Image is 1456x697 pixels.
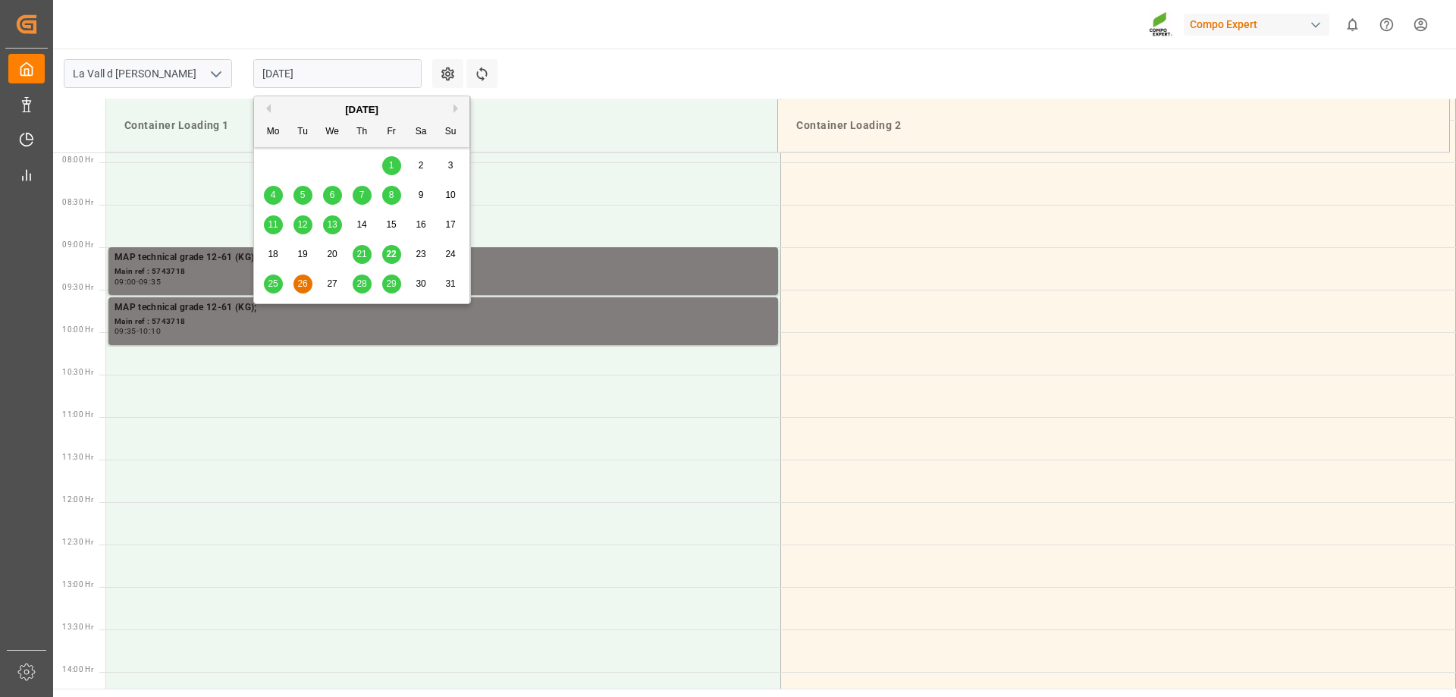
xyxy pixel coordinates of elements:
div: Choose Monday, August 18th, 2025 [264,245,283,264]
button: open menu [204,62,227,86]
div: Main ref : 5743718 [115,265,772,278]
span: 15 [386,219,396,230]
span: 09:30 Hr [62,283,93,291]
button: show 0 new notifications [1335,8,1370,42]
span: 4 [271,190,276,200]
span: 14:00 Hr [62,665,93,673]
button: Previous Month [262,104,271,113]
div: Choose Tuesday, August 5th, 2025 [293,186,312,205]
div: MAP technical grade 12-61 (KG); [115,300,772,316]
div: Choose Sunday, August 3rd, 2025 [441,156,460,175]
span: 30 [416,278,425,289]
span: 13 [327,219,337,230]
div: - [136,278,139,285]
span: 16 [416,219,425,230]
span: 2 [419,160,424,171]
div: - [136,328,139,334]
button: Compo Expert [1184,10,1335,39]
span: 10:30 Hr [62,368,93,376]
span: 27 [327,278,337,289]
div: Choose Monday, August 11th, 2025 [264,215,283,234]
span: 29 [386,278,396,289]
div: Choose Tuesday, August 26th, 2025 [293,275,312,294]
span: 8 [389,190,394,200]
div: Choose Saturday, August 16th, 2025 [412,215,431,234]
div: Mo [264,123,283,142]
span: 22 [386,249,396,259]
span: 6 [330,190,335,200]
div: Fr [382,123,401,142]
img: Screenshot%202023-09-29%20at%2010.02.21.png_1712312052.png [1149,11,1173,38]
div: Compo Expert [1184,14,1329,36]
div: Choose Monday, August 25th, 2025 [264,275,283,294]
div: Choose Wednesday, August 20th, 2025 [323,245,342,264]
span: 14 [356,219,366,230]
span: 09:00 Hr [62,240,93,249]
span: 7 [359,190,365,200]
div: Sa [412,123,431,142]
div: Choose Sunday, August 31st, 2025 [441,275,460,294]
div: Th [353,123,372,142]
div: [DATE] [254,102,469,118]
span: 11:00 Hr [62,410,93,419]
span: 3 [448,160,453,171]
span: 24 [445,249,455,259]
div: Choose Friday, August 15th, 2025 [382,215,401,234]
input: Type to search/select [64,59,232,88]
span: 25 [268,278,278,289]
span: 12 [297,219,307,230]
span: 08:30 Hr [62,198,93,206]
span: 31 [445,278,455,289]
span: 5 [300,190,306,200]
button: Help Center [1370,8,1404,42]
span: 13:00 Hr [62,580,93,589]
div: Choose Wednesday, August 13th, 2025 [323,215,342,234]
div: Choose Friday, August 8th, 2025 [382,186,401,205]
div: Choose Thursday, August 28th, 2025 [353,275,372,294]
span: 12:00 Hr [62,495,93,504]
div: Container Loading 2 [790,111,1437,140]
div: 09:00 [115,278,136,285]
div: 09:35 [139,278,161,285]
span: 21 [356,249,366,259]
span: 28 [356,278,366,289]
div: Choose Sunday, August 24th, 2025 [441,245,460,264]
div: MAP technical grade 12-61 (KG); [115,250,772,265]
span: 23 [416,249,425,259]
div: month 2025-08 [259,151,466,299]
div: Choose Wednesday, August 6th, 2025 [323,186,342,205]
div: Choose Thursday, August 14th, 2025 [353,215,372,234]
span: 10 [445,190,455,200]
span: 1 [389,160,394,171]
span: 26 [297,278,307,289]
span: 17 [445,219,455,230]
div: Choose Friday, August 1st, 2025 [382,156,401,175]
div: Choose Monday, August 4th, 2025 [264,186,283,205]
span: 20 [327,249,337,259]
div: Choose Saturday, August 30th, 2025 [412,275,431,294]
div: Choose Sunday, August 17th, 2025 [441,215,460,234]
span: 11:30 Hr [62,453,93,461]
span: 18 [268,249,278,259]
div: We [323,123,342,142]
div: Choose Tuesday, August 12th, 2025 [293,215,312,234]
div: Su [441,123,460,142]
span: 9 [419,190,424,200]
input: DD.MM.YYYY [253,59,422,88]
div: Choose Saturday, August 23rd, 2025 [412,245,431,264]
div: Tu [293,123,312,142]
span: 19 [297,249,307,259]
div: Choose Wednesday, August 27th, 2025 [323,275,342,294]
div: Choose Friday, August 22nd, 2025 [382,245,401,264]
div: Choose Saturday, August 9th, 2025 [412,186,431,205]
div: Choose Sunday, August 10th, 2025 [441,186,460,205]
div: 09:35 [115,328,136,334]
div: Choose Saturday, August 2nd, 2025 [412,156,431,175]
span: 13:30 Hr [62,623,93,631]
div: 10:10 [139,328,161,334]
span: 12:30 Hr [62,538,93,546]
div: Choose Thursday, August 21st, 2025 [353,245,372,264]
span: 11 [268,219,278,230]
div: Main ref : 5743718 [115,316,772,328]
div: Choose Thursday, August 7th, 2025 [353,186,372,205]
